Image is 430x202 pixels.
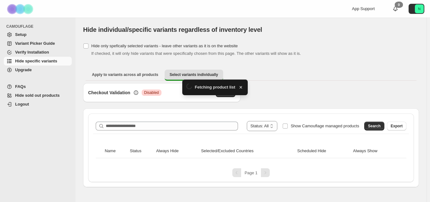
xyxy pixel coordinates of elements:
a: Logout [4,100,72,109]
span: Setup [15,32,26,37]
div: 0 [395,2,403,8]
span: Search [368,124,381,129]
span: Apply to variants across all products [92,72,158,77]
span: Upgrade [15,67,32,72]
th: Status [128,144,154,158]
div: Select variants individually [83,83,419,187]
span: Variant Picker Guide [15,41,55,46]
span: Avatar with initials N [415,4,424,13]
button: Apply to variants across all products [87,70,163,80]
span: Logout [15,102,29,107]
span: Disabled [144,90,159,95]
a: 0 [392,6,399,12]
a: FAQs [4,82,72,91]
span: Hide specific variants [15,59,57,63]
button: Search [364,122,384,130]
h3: Checkout Validation [88,89,130,96]
a: Hide specific variants [4,57,72,66]
button: Select variants individually [165,70,223,81]
button: Export [387,122,406,130]
th: Always Show [351,144,399,158]
span: CAMOUFLAGE [6,24,72,29]
span: Show Camouflage managed products [291,124,359,128]
a: Upgrade [4,66,72,74]
span: FAQs [15,84,26,89]
th: Selected/Excluded Countries [199,144,296,158]
span: Page 1 [245,170,257,175]
a: Verify Installation [4,48,72,57]
span: Fetching product list [195,84,235,90]
a: Variant Picker Guide [4,39,72,48]
span: Hide sold out products [15,93,60,98]
th: Always Hide [154,144,199,158]
span: Hide only spefically selected variants - leave other variants as it is on the website [91,43,238,48]
button: Avatar with initials N [409,4,424,14]
th: Scheduled Hide [295,144,351,158]
span: Export [391,124,403,129]
span: If checked, it will only hide variants that were specifically chosen from this page. The other va... [91,51,301,56]
span: App Support [352,6,375,11]
a: Hide sold out products [4,91,72,100]
img: Camouflage [5,0,37,18]
nav: Pagination [93,168,409,177]
text: N [418,7,421,11]
a: Setup [4,30,72,39]
span: Hide individual/specific variants regardless of inventory level [83,26,262,33]
th: Name [103,144,128,158]
span: Verify Installation [15,50,49,55]
span: Select variants individually [170,72,218,77]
